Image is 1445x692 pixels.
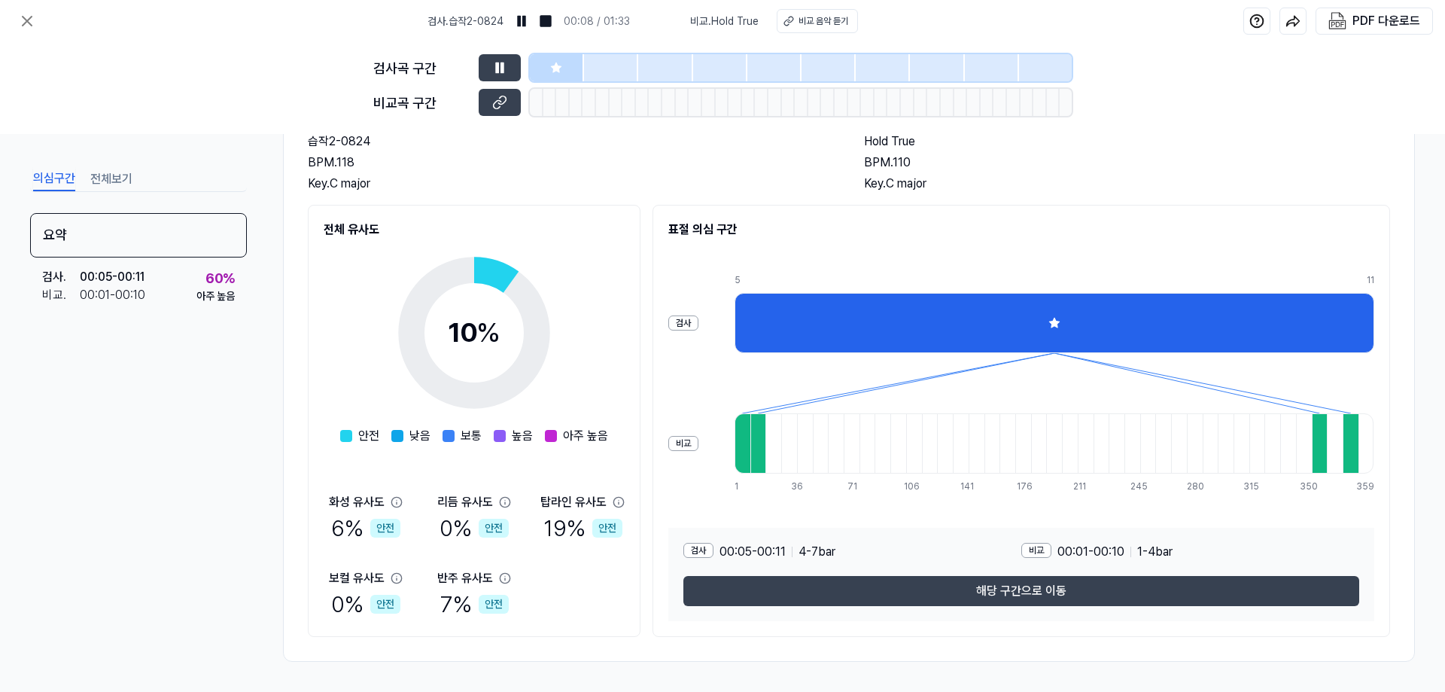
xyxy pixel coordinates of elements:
[683,576,1359,606] button: 해당 구간으로 이동
[514,14,529,29] img: pause
[373,58,470,78] div: 검사곡 구간
[42,286,80,304] div: 비교 .
[960,480,976,493] div: 141
[668,316,698,331] div: 검사
[437,493,493,511] div: 리듬 유사도
[668,436,698,451] div: 비교
[373,93,470,113] div: 비교곡 구간
[308,133,834,151] h2: 습작2-0824
[543,511,622,545] div: 19 %
[1328,12,1346,30] img: PDF Download
[308,175,834,193] div: Key. C major
[735,480,750,493] div: 1
[80,268,144,286] div: 00:05 - 00:11
[409,427,430,445] span: 낮음
[42,268,80,286] div: 검사 .
[331,587,400,621] div: 0 %
[440,587,509,621] div: 7 %
[329,493,385,511] div: 화성 유사도
[1130,480,1146,493] div: 245
[1021,543,1051,558] div: 비교
[427,14,503,29] span: 검사 . 습작2-0824
[437,569,493,587] div: 반주 유사도
[1073,480,1089,493] div: 211
[440,511,509,545] div: 0 %
[1325,8,1423,34] button: PDF 다운로드
[1057,543,1124,561] span: 00:01 - 00:10
[1367,273,1374,287] div: 11
[329,569,385,587] div: 보컬 유사도
[476,316,500,349] span: %
[538,14,553,29] img: stop
[1352,11,1420,31] div: PDF 다운로드
[791,480,807,493] div: 36
[1285,14,1300,29] img: share
[668,221,1374,239] h2: 표절 의심 구간
[308,154,834,172] div: BPM. 118
[719,543,786,561] span: 00:05 - 00:11
[479,595,509,614] div: 안전
[864,133,1390,151] h2: Hold True
[1137,543,1173,561] span: 1 - 4 bar
[512,427,533,445] span: 높음
[196,288,235,304] div: 아주 높음
[864,175,1390,193] div: Key. C major
[30,213,247,258] div: 요약
[564,14,630,29] div: 00:08 / 01:33
[358,427,379,445] span: 안전
[777,9,858,33] button: 비교 음악 듣기
[1017,480,1033,493] div: 176
[847,480,863,493] div: 71
[205,268,235,288] div: 60 %
[370,595,400,614] div: 안전
[370,519,400,538] div: 안전
[735,273,1367,287] div: 5
[33,167,75,191] button: 의심구간
[331,511,400,545] div: 6 %
[540,493,607,511] div: 탑라인 유사도
[683,543,713,558] div: 검사
[799,543,835,561] span: 4 - 7 bar
[1356,480,1374,493] div: 359
[864,154,1390,172] div: BPM. 110
[324,221,625,239] h2: 전체 유사도
[80,286,145,304] div: 00:01 - 00:10
[479,519,509,538] div: 안전
[690,14,759,29] span: 비교 . Hold True
[448,312,500,353] div: 10
[461,427,482,445] span: 보통
[904,480,920,493] div: 106
[1243,480,1259,493] div: 315
[1300,480,1316,493] div: 350
[1187,480,1203,493] div: 280
[90,167,132,191] button: 전체보기
[1249,14,1264,29] img: help
[592,519,622,538] div: 안전
[799,14,848,28] div: 비교 음악 듣기
[563,427,608,445] span: 아주 높음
